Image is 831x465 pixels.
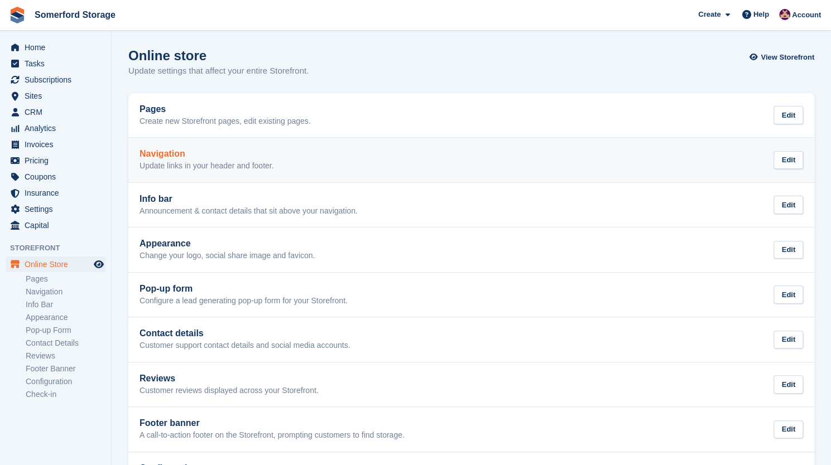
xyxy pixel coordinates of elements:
a: Appearance [26,312,105,323]
p: Announcement & contact details that sit above your navigation. [140,206,358,216]
a: Appearance Change your logo, social share image and favicon. Edit [128,227,814,272]
span: Tasks [25,56,92,71]
p: Update settings that affect your entire Storefront. [128,65,309,77]
a: menu [6,153,105,168]
p: Configure a lead generating pop-up form for your Storefront. [140,296,348,306]
div: Edit [774,241,803,259]
span: Account [792,9,821,21]
h2: Reviews [140,374,319,384]
img: Andrea Lustre [779,9,790,20]
a: View Storefront [752,48,814,66]
a: Pop-up form Configure a lead generating pop-up form for your Storefront. Edit [128,273,814,317]
img: stora-icon-8386f47178a22dfd0bd8f6a31ec36ba5ce8667c1dd55bd0f319d3a0aa187defe.svg [9,7,26,23]
a: Check-in [26,389,105,400]
div: Edit [774,106,803,124]
a: menu [6,72,105,88]
a: Footer Banner [26,364,105,374]
span: Help [753,9,769,20]
span: Settings [25,201,92,217]
a: Contact details Customer support contact details and social media accounts. Edit [128,317,814,362]
a: Pages Create new Storefront pages, edit existing pages. Edit [128,93,814,138]
a: menu [6,88,105,104]
a: Reviews [26,351,105,361]
a: Pages [26,274,105,284]
div: Edit [774,420,803,439]
a: Reviews Customer reviews displayed across your Storefront. Edit [128,362,814,407]
div: Edit [774,375,803,394]
a: Configuration [26,376,105,387]
span: Home [25,40,92,55]
span: Capital [25,217,92,233]
a: menu [6,120,105,136]
span: Create [698,9,720,20]
p: Update links in your header and footer. [140,161,274,171]
span: Invoices [25,137,92,152]
h2: Navigation [140,149,274,159]
a: Navigation [26,287,105,297]
a: menu [6,40,105,55]
h2: Footer banner [140,418,405,428]
a: Navigation Update links in your header and footer. Edit [128,138,814,182]
a: menu [6,56,105,71]
h2: Info bar [140,194,358,204]
div: Edit [774,196,803,214]
a: menu [6,169,105,185]
a: Info Bar [26,299,105,310]
span: Online Store [25,256,92,272]
div: Edit [774,331,803,349]
p: Customer support contact details and social media accounts. [140,341,350,351]
a: Somerford Storage [30,6,120,24]
span: CRM [25,104,92,120]
a: menu [6,217,105,233]
div: Edit [774,285,803,304]
span: Storefront [10,243,111,254]
h1: Online store [128,48,309,63]
a: menu [6,256,105,272]
span: Insurance [25,185,92,201]
a: menu [6,185,105,201]
span: Analytics [25,120,92,136]
a: Info bar Announcement & contact details that sit above your navigation. Edit [128,183,814,227]
span: Sites [25,88,92,104]
a: Pop-up Form [26,325,105,336]
p: A call-to-action footer on the Storefront, prompting customers to find storage. [140,430,405,440]
p: Customer reviews displayed across your Storefront. [140,386,319,396]
span: View Storefront [761,52,814,63]
p: Create new Storefront pages, edit existing pages. [140,117,311,127]
h2: Contact details [140,328,350,338]
h2: Appearance [140,239,315,249]
span: Coupons [25,169,92,185]
h2: Pages [140,104,311,114]
a: Footer banner A call-to-action footer on the Storefront, prompting customers to find storage. Edit [128,407,814,452]
h2: Pop-up form [140,284,348,294]
a: Contact Details [26,338,105,348]
span: Subscriptions [25,72,92,88]
div: Edit [774,151,803,169]
a: menu [6,137,105,152]
p: Change your logo, social share image and favicon. [140,251,315,261]
a: menu [6,201,105,217]
a: menu [6,104,105,120]
span: Pricing [25,153,92,168]
a: Preview store [92,258,105,271]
